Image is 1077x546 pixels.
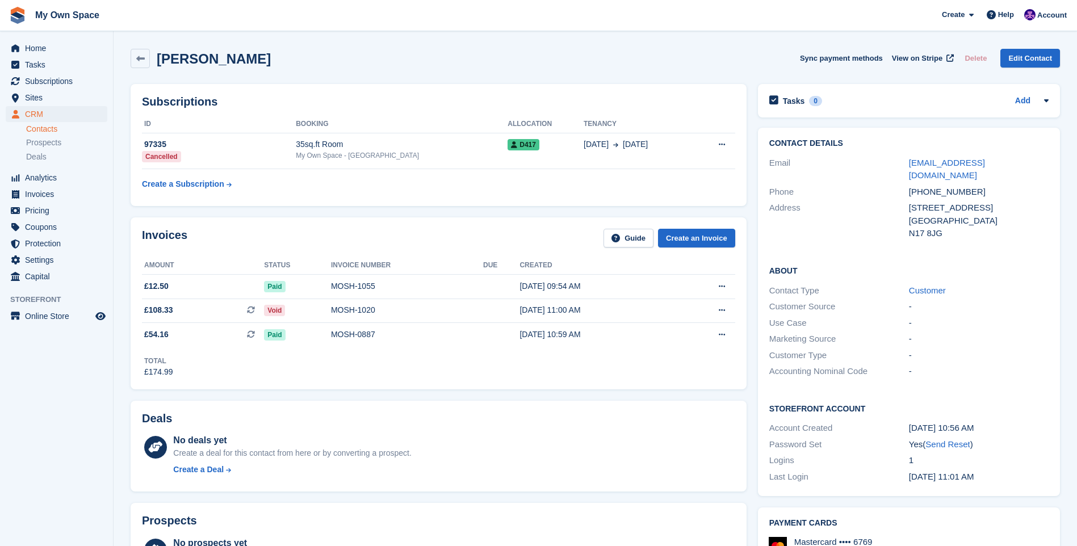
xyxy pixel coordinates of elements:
div: Logins [769,454,909,467]
div: [DATE] 10:59 AM [519,329,674,341]
div: - [909,365,1049,378]
a: Contacts [26,124,107,135]
th: Created [519,257,674,275]
h2: Prospects [142,514,197,527]
div: Contact Type [769,284,909,297]
a: View on Stripe [887,49,956,68]
div: [DATE] 09:54 AM [519,280,674,292]
span: View on Stripe [892,53,942,64]
th: Invoice number [331,257,483,275]
span: Prospects [26,137,61,148]
time: 2025-07-23 10:01:01 UTC [909,472,974,481]
a: menu [6,57,107,73]
div: Use Case [769,317,909,330]
a: menu [6,40,107,56]
h2: Storefront Account [769,402,1049,414]
span: £108.33 [144,304,173,316]
th: ID [142,115,296,133]
div: 0 [809,96,822,106]
div: - [909,333,1049,346]
span: Tasks [25,57,93,73]
span: Home [25,40,93,56]
a: menu [6,252,107,268]
div: Create a deal for this contact from here or by converting a prospect. [173,447,411,459]
h2: Tasks [783,96,805,106]
div: Address [769,201,909,240]
h2: About [769,264,1049,276]
div: [GEOGRAPHIC_DATA] [909,215,1049,228]
th: Tenancy [584,115,694,133]
a: Add [1015,95,1030,108]
div: Cancelled [142,151,181,162]
div: Yes [909,438,1049,451]
a: menu [6,308,107,324]
img: Megan Angel [1024,9,1036,20]
span: [DATE] [584,138,609,150]
div: Create a Subscription [142,178,224,190]
h2: Deals [142,412,172,425]
span: Account [1037,10,1067,21]
div: - [909,349,1049,362]
a: Preview store [94,309,107,323]
h2: Contact Details [769,139,1049,148]
a: menu [6,73,107,89]
div: MOSH-0887 [331,329,483,341]
span: CRM [25,106,93,122]
a: [EMAIL_ADDRESS][DOMAIN_NAME] [909,158,985,180]
th: Status [264,257,331,275]
div: - [909,300,1049,313]
span: Paid [264,329,285,341]
a: Send Reset [925,439,970,449]
div: [DATE] 11:00 AM [519,304,674,316]
a: My Own Space [31,6,104,24]
div: Customer Type [769,349,909,362]
a: Create an Invoice [658,229,735,247]
span: Deals [26,152,47,162]
span: ( ) [923,439,973,449]
div: Accounting Nominal Code [769,365,909,378]
div: Password Set [769,438,909,451]
div: My Own Space - [GEOGRAPHIC_DATA] [296,150,508,161]
div: MOSH-1020 [331,304,483,316]
div: - [909,317,1049,330]
a: Customer [909,285,946,295]
span: Storefront [10,294,113,305]
span: Protection [25,236,93,251]
span: £54.16 [144,329,169,341]
span: Settings [25,252,93,268]
div: N17 8JG [909,227,1049,240]
span: Analytics [25,170,93,186]
div: MOSH-1055 [331,280,483,292]
h2: Subscriptions [142,95,735,108]
div: [PHONE_NUMBER] [909,186,1049,199]
div: [STREET_ADDRESS] [909,201,1049,215]
div: Customer Source [769,300,909,313]
span: Subscriptions [25,73,93,89]
h2: Payment cards [769,519,1049,528]
a: menu [6,90,107,106]
span: Help [998,9,1014,20]
a: Create a Subscription [142,174,232,195]
div: Marketing Source [769,333,909,346]
span: [DATE] [623,138,648,150]
img: stora-icon-8386f47178a22dfd0bd8f6a31ec36ba5ce8667c1dd55bd0f319d3a0aa187defe.svg [9,7,26,24]
h2: [PERSON_NAME] [157,51,271,66]
div: Account Created [769,422,909,435]
a: menu [6,106,107,122]
a: Prospects [26,137,107,149]
a: menu [6,268,107,284]
span: Pricing [25,203,93,219]
a: menu [6,219,107,235]
div: Email [769,157,909,182]
span: Online Store [25,308,93,324]
span: Coupons [25,219,93,235]
th: Due [483,257,519,275]
span: Create [942,9,965,20]
a: Edit Contact [1000,49,1060,68]
a: menu [6,203,107,219]
a: menu [6,170,107,186]
div: 1 [909,454,1049,467]
button: Sync payment methods [800,49,883,68]
div: Last Login [769,471,909,484]
span: Invoices [25,186,93,202]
